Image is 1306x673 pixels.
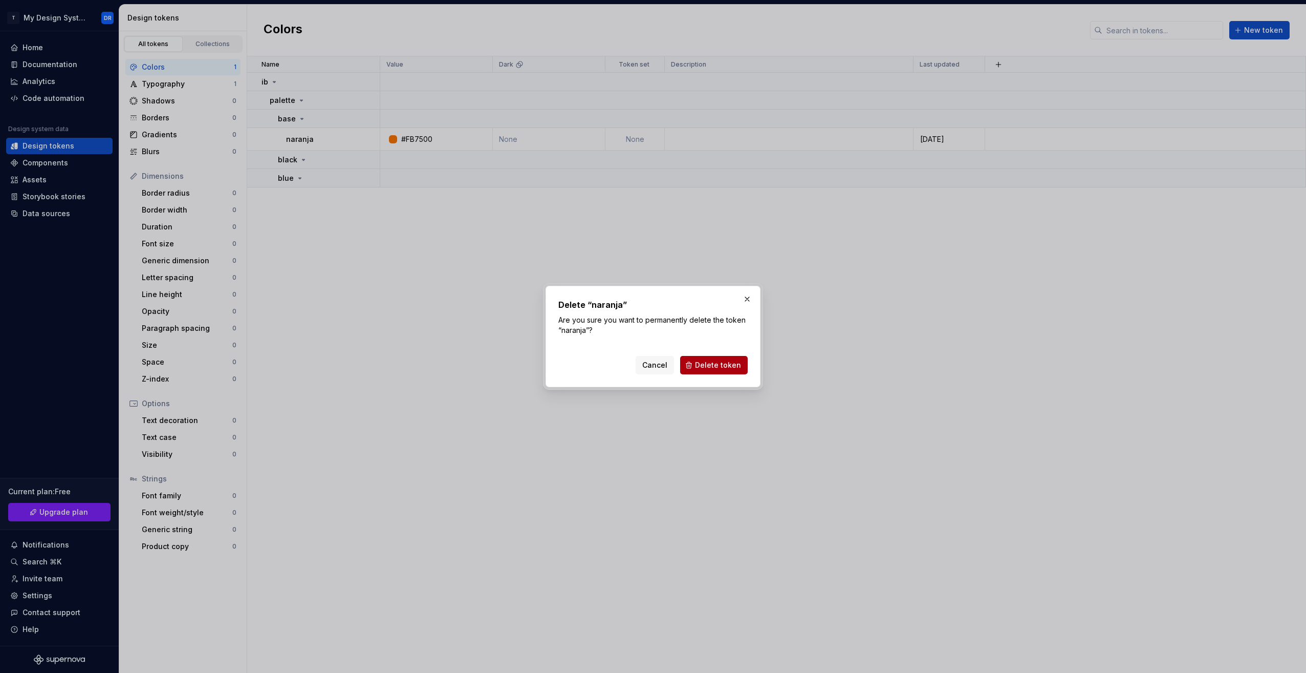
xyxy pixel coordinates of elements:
h2: Delete “naranja” [558,299,748,311]
button: Cancel [636,356,674,374]
p: Are you sure you want to permanently delete the token “naranja”? [558,315,748,335]
span: Cancel [642,360,667,370]
span: Delete token [695,360,741,370]
button: Delete token [680,356,748,374]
